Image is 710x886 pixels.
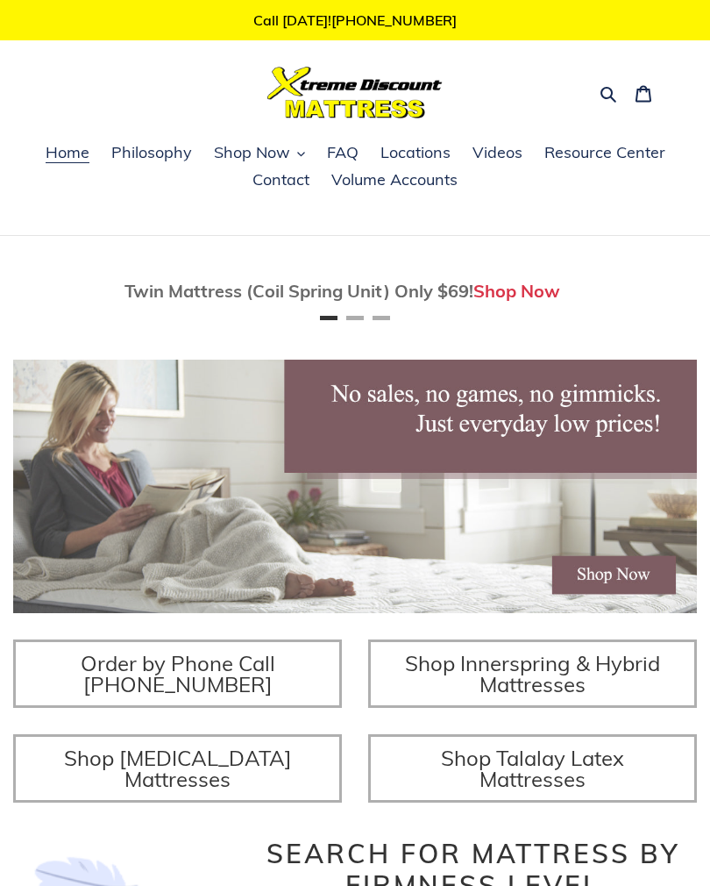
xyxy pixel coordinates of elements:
[103,140,201,167] a: Philosophy
[320,316,337,320] button: Page 1
[214,142,290,163] span: Shop Now
[405,650,660,697] span: Shop Innerspring & Hybrid Mattresses
[111,142,192,163] span: Philosophy
[327,142,359,163] span: FAQ
[368,639,697,708] a: Shop Innerspring & Hybrid Mattresses
[124,280,473,302] span: Twin Mattress (Coil Spring Unit) Only $69!
[472,142,522,163] span: Videos
[464,140,531,167] a: Videos
[473,280,560,302] a: Shop Now
[13,734,342,803] a: Shop [MEDICAL_DATA] Mattresses
[368,734,697,803] a: Shop Talalay Latex Mattresses
[81,650,275,697] span: Order by Phone Call [PHONE_NUMBER]
[331,169,458,190] span: Volume Accounts
[323,168,466,194] a: Volume Accounts
[544,142,665,163] span: Resource Center
[536,140,674,167] a: Resource Center
[372,140,459,167] a: Locations
[64,745,292,792] span: Shop [MEDICAL_DATA] Mattresses
[331,11,457,29] a: [PHONE_NUMBER]
[380,142,451,163] span: Locations
[205,140,314,167] button: Shop Now
[244,168,318,194] a: Contact
[13,639,342,708] a: Order by Phone Call [PHONE_NUMBER]
[346,316,364,320] button: Page 2
[46,142,89,163] span: Home
[13,360,697,613] img: herobannermay2022-1652879215306_1200x.jpg
[318,140,367,167] a: FAQ
[252,169,309,190] span: Contact
[37,140,98,167] a: Home
[267,67,443,118] img: Xtreme Discount Mattress
[373,316,390,320] button: Page 3
[441,745,624,792] span: Shop Talalay Latex Mattresses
